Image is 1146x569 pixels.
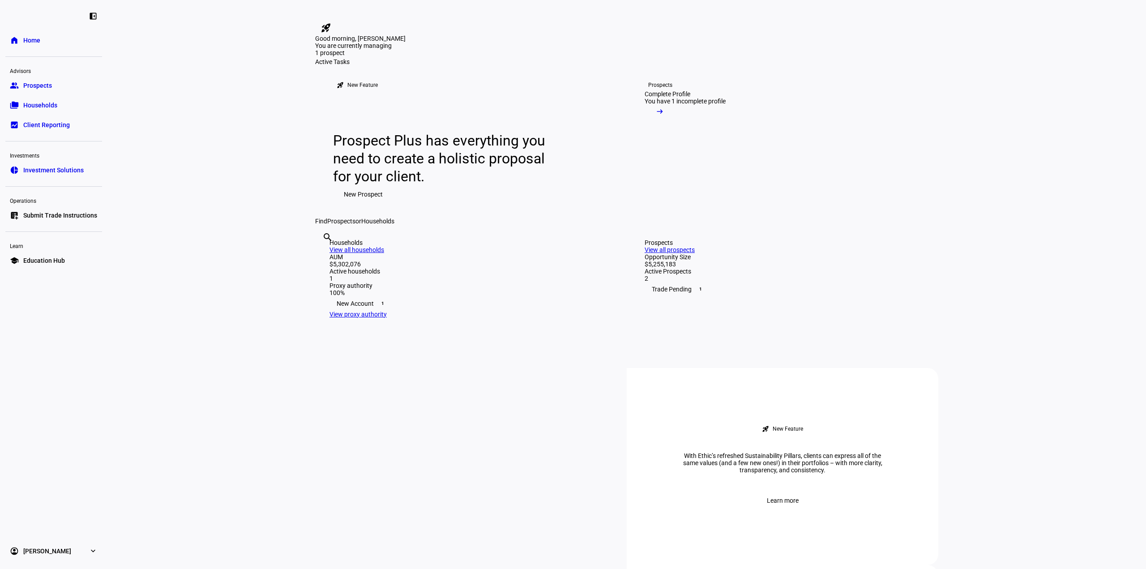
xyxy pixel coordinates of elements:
div: Good morning, [PERSON_NAME] [315,35,938,42]
div: Active households [329,268,609,275]
a: ProspectsComplete ProfileYou have 1 incomplete profile [630,65,779,218]
eth-mat-symbol: bid_landscape [10,120,19,129]
span: Submit Trade Instructions [23,211,97,220]
div: Trade Pending [645,282,924,296]
span: Home [23,36,40,45]
mat-icon: rocket_launch [762,425,769,432]
span: New Prospect [344,185,383,203]
button: New Prospect [333,185,393,203]
mat-icon: arrow_right_alt [655,107,664,116]
eth-mat-symbol: account_circle [10,547,19,556]
div: Active Prospects [645,268,924,275]
div: Prospects [648,81,672,89]
eth-mat-symbol: left_panel_close [89,12,98,21]
div: You have 1 incomplete profile [645,98,726,105]
div: Advisors [5,64,102,77]
span: 1 [379,300,386,307]
div: Find or [315,218,938,225]
input: Enter name of prospect or household [322,244,324,255]
div: 100% [329,289,609,296]
span: Prospects [23,81,52,90]
mat-icon: rocket_launch [337,81,344,89]
div: Households [329,239,609,246]
span: Prospects [327,218,355,225]
eth-mat-symbol: pie_chart [10,166,19,175]
span: [PERSON_NAME] [23,547,71,556]
a: groupProspects [5,77,102,94]
span: 1 [697,286,704,293]
span: Households [361,218,394,225]
mat-icon: rocket_launch [321,22,331,33]
span: Households [23,101,57,110]
div: Prospect Plus has everything you need to create a holistic proposal for your client. [333,132,554,185]
div: Complete Profile [645,90,690,98]
div: Prospects [645,239,924,246]
span: Learn more [767,492,799,509]
div: $5,302,076 [329,261,609,268]
div: Learn [5,239,102,252]
div: 1 prospect [315,49,405,56]
a: homeHome [5,31,102,49]
div: 2 [645,275,924,282]
a: pie_chartInvestment Solutions [5,161,102,179]
div: New Feature [773,425,803,432]
div: 1 [329,275,609,282]
div: Investments [5,149,102,161]
div: Active Tasks [315,58,938,65]
eth-mat-symbol: school [10,256,19,265]
eth-mat-symbol: folder_copy [10,101,19,110]
a: folder_copyHouseholds [5,96,102,114]
eth-mat-symbol: list_alt_add [10,211,19,220]
eth-mat-symbol: expand_more [89,547,98,556]
span: Education Hub [23,256,65,265]
div: With Ethic’s refreshed Sustainability Pillars, clients can express all of the same values (and a ... [671,452,894,474]
a: bid_landscapeClient Reporting [5,116,102,134]
div: $5,255,183 [645,261,924,268]
a: View proxy authority [329,311,387,318]
button: Learn more [756,492,809,509]
mat-icon: search [322,232,333,243]
span: Client Reporting [23,120,70,129]
eth-mat-symbol: home [10,36,19,45]
div: Opportunity Size [645,253,924,261]
a: View all prospects [645,246,695,253]
a: View all households [329,246,384,253]
eth-mat-symbol: group [10,81,19,90]
span: You are currently managing [315,42,392,49]
span: Investment Solutions [23,166,84,175]
div: Operations [5,194,102,206]
div: New Feature [347,81,378,89]
div: New Account [329,296,609,311]
div: Proxy authority [329,282,609,289]
div: AUM [329,253,609,261]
